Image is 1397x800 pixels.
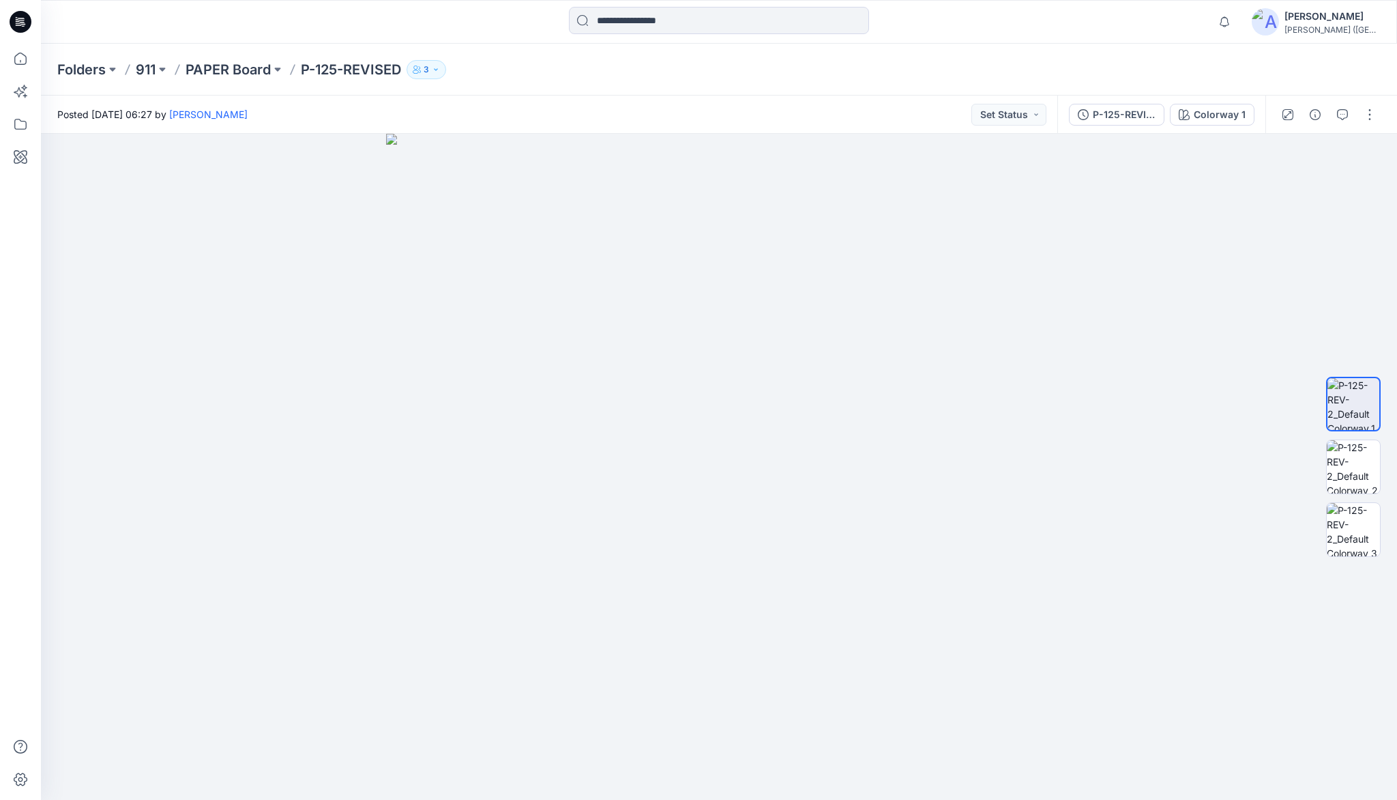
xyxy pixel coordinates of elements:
[301,60,401,79] p: P-125-REVISED
[1304,104,1326,126] button: Details
[169,109,248,120] a: [PERSON_NAME]
[1284,25,1380,35] div: [PERSON_NAME] ([GEOGRAPHIC_DATA]) Exp...
[57,107,248,122] span: Posted [DATE] 06:27 by
[1252,8,1279,35] img: avatar
[1327,378,1379,430] img: P-125-REV-2_Default Colorway_1
[1093,107,1156,122] div: P-125-REVISED
[1194,107,1246,122] div: Colorway 1
[1069,104,1164,126] button: P-125-REVISED
[136,60,156,79] a: 911
[1284,8,1380,25] div: [PERSON_NAME]
[386,134,1052,800] img: eyJhbGciOiJIUzI1NiIsImtpZCI6IjAiLCJzbHQiOiJzZXMiLCJ0eXAiOiJKV1QifQ.eyJkYXRhIjp7InR5cGUiOiJzdG9yYW...
[57,60,106,79] a: Folders
[1327,503,1380,556] img: P-125-REV-2_Default Colorway_3
[1170,104,1254,126] button: Colorway 1
[407,60,446,79] button: 3
[1327,440,1380,494] img: P-125-REV-2_Default Colorway_2
[186,60,271,79] a: PAPER Board
[424,62,429,77] p: 3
